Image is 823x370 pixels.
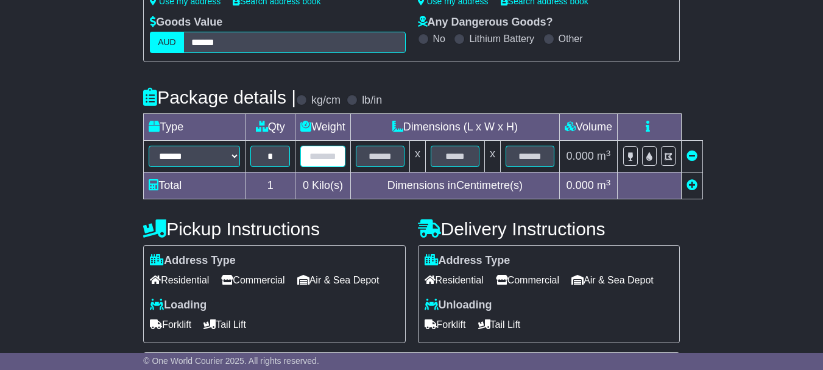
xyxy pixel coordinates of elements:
[425,271,484,290] span: Residential
[606,149,611,158] sup: 3
[245,114,295,141] td: Qty
[150,271,209,290] span: Residential
[606,178,611,187] sup: 3
[567,150,594,162] span: 0.000
[597,150,611,162] span: m
[297,271,380,290] span: Air & Sea Depot
[144,114,245,141] td: Type
[687,150,698,162] a: Remove this item
[245,173,295,199] td: 1
[295,114,351,141] td: Weight
[597,179,611,191] span: m
[150,254,236,268] label: Address Type
[143,219,405,239] h4: Pickup Instructions
[567,179,594,191] span: 0.000
[350,114,559,141] td: Dimensions (L x W x H)
[469,33,534,44] label: Lithium Battery
[559,114,617,141] td: Volume
[484,141,500,173] td: x
[571,271,654,290] span: Air & Sea Depot
[418,16,553,29] label: Any Dangerous Goods?
[496,271,559,290] span: Commercial
[203,315,246,334] span: Tail Lift
[150,315,191,334] span: Forklift
[295,173,351,199] td: Kilo(s)
[687,179,698,191] a: Add new item
[425,254,510,268] label: Address Type
[425,299,492,312] label: Unloading
[143,87,296,107] h4: Package details |
[150,299,207,312] label: Loading
[433,33,445,44] label: No
[303,179,309,191] span: 0
[478,315,521,334] span: Tail Lift
[221,271,284,290] span: Commercial
[350,173,559,199] td: Dimensions in Centimetre(s)
[409,141,425,173] td: x
[150,16,222,29] label: Goods Value
[143,356,319,366] span: © One World Courier 2025. All rights reserved.
[144,173,245,199] td: Total
[362,94,382,107] label: lb/in
[311,94,341,107] label: kg/cm
[418,219,680,239] h4: Delivery Instructions
[150,32,184,53] label: AUD
[425,315,466,334] span: Forklift
[559,33,583,44] label: Other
